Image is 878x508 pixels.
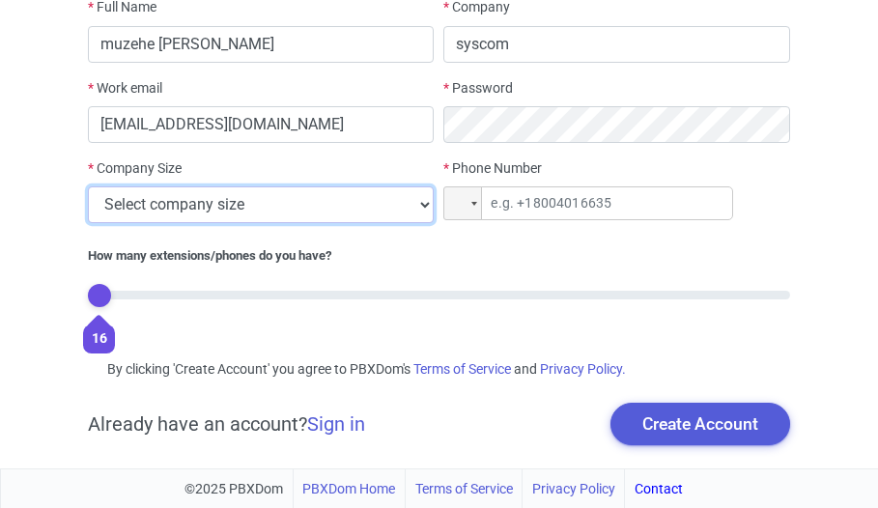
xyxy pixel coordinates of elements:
[88,359,790,380] div: By clicking 'Create Account' you agree to PBXDom's and
[88,412,365,436] h5: Already have an account?
[443,186,733,220] input: e.g. +18004016635
[532,469,615,508] a: Privacy Policy
[184,469,683,508] div: ©2025 PBXDom
[307,412,365,436] a: Sign in
[635,469,683,508] a: Contact
[415,469,513,508] a: Terms of Service
[302,469,395,508] a: PBXDom Home
[88,246,790,266] div: How many extensions/phones do you have?
[88,78,162,99] label: Work email
[88,158,182,179] label: Company Size
[88,26,435,63] input: First and last name
[610,403,790,445] button: Create Account
[413,361,511,377] a: Terms of Service
[88,106,435,143] input: Your work email
[443,78,513,99] label: Password
[92,330,107,346] span: 16
[540,361,626,377] a: Privacy Policy.
[443,26,790,63] input: Your company name
[443,158,542,179] label: Phone Number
